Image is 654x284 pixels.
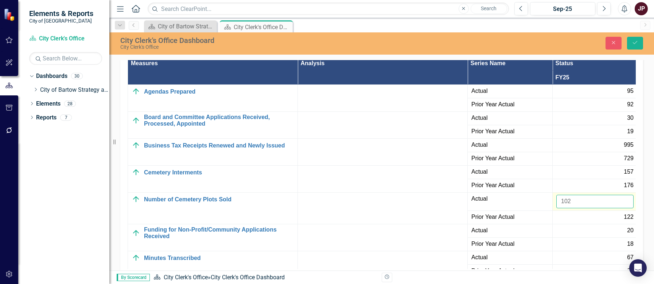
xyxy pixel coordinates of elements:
span: 995 [624,141,634,149]
span: Search [481,5,497,11]
span: Prior Year Actual [471,213,549,221]
img: On Target [132,168,140,177]
div: City Clerk's Office Dashboard [120,36,413,44]
a: Cemetery Interments [144,169,294,176]
button: Sep-25 [530,2,595,15]
a: Agendas Prepared [144,88,294,95]
span: Prior Year Actual [471,240,549,248]
a: Board and Committee Applications Received, Processed, Appointed [144,114,294,127]
span: Prior Year Actual [471,181,549,190]
span: 98 [627,267,634,275]
span: Prior Year Actual [471,127,549,136]
img: On Target [132,87,140,96]
a: Number of Cemetery Plots Sold [144,196,294,203]
span: 95 [627,87,634,95]
div: Sep-25 [533,5,593,13]
img: ClearPoint Strategy [4,8,16,21]
span: Actual [471,141,549,149]
a: Reports [36,114,57,122]
span: 122 [624,213,634,221]
span: 92 [627,100,634,109]
div: City Clerk's Office Dashboard [211,274,285,281]
div: 28 [64,100,76,107]
a: Minutes Transcribed [144,255,294,261]
a: City of Bartow Strategy and Performance Dashboard [146,22,215,31]
img: On Target [132,116,140,125]
img: On Target [132,229,140,237]
span: Prior Year Actual [471,154,549,163]
span: Actual [471,226,549,235]
span: 19 [627,127,634,136]
span: Prior Year Actual [471,100,549,109]
span: Actual [471,87,549,95]
small: City of [GEOGRAPHIC_DATA] [29,18,93,24]
span: 176 [624,181,634,190]
span: 157 [624,168,634,176]
a: City Clerk's Office [164,274,208,281]
span: Actual [471,114,549,122]
span: Actual [471,168,549,176]
input: Search ClearPoint... [148,3,509,15]
div: Open Intercom Messenger [629,259,647,277]
input: Search Below... [29,52,102,65]
span: 729 [624,154,634,163]
span: 18 [627,240,634,248]
div: 7 [60,114,72,121]
span: 20 [627,226,634,235]
div: City of Bartow Strategy and Performance Dashboard [158,22,215,31]
span: 30 [627,114,634,122]
button: Search [471,4,507,14]
span: Actual [471,253,549,262]
span: Prior Year Actual [471,267,549,275]
span: By Scorecard [117,274,150,281]
a: Dashboards [36,72,67,80]
a: City of Bartow Strategy and Performance Dashboard [40,86,109,94]
div: City Clerk's Office Dashboard [234,23,291,32]
div: City Clerk's Office [120,44,413,50]
button: JP [635,2,648,15]
a: City Clerk's Office [29,35,102,43]
div: » [153,273,376,282]
span: Actual [471,195,549,203]
img: On Target [132,253,140,262]
a: Elements [36,100,61,108]
img: On Target [132,141,140,150]
div: 30 [71,73,83,79]
a: Business Tax Receipts Renewed and Newly Issued [144,142,294,149]
span: Elements & Reports [29,9,93,18]
a: Funding for Non-Profit/Community Applications Received [144,226,294,239]
span: 67 [627,253,634,262]
img: On Target [132,195,140,204]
